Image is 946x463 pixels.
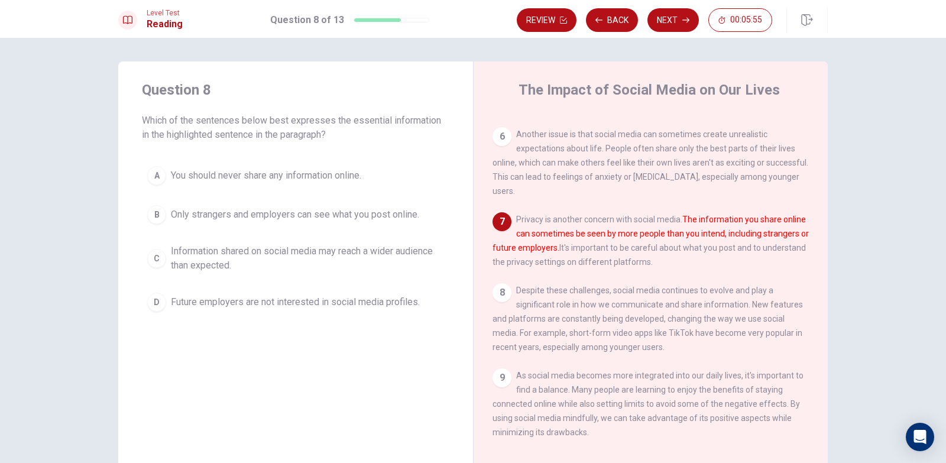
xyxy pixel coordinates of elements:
span: You should never share any information online. [171,169,361,183]
h1: Reading [147,17,183,31]
span: Another issue is that social media can sometimes create unrealistic expectations about life. Peop... [493,129,808,196]
div: D [147,293,166,312]
span: Which of the sentences below best expresses the essential information in the highlighted sentence... [142,114,449,142]
h1: Question 8 of 13 [270,13,344,27]
div: C [147,249,166,268]
div: 6 [493,127,511,146]
div: 7 [493,212,511,231]
span: Only strangers and employers can see what you post online. [171,208,419,222]
div: 9 [493,368,511,387]
span: Information shared on social media may reach a wider audience than expected. [171,244,444,273]
div: 8 [493,283,511,302]
font: The information you share online can sometimes be seen by more people than you intend, including ... [493,215,809,252]
span: As social media becomes more integrated into our daily lives, it's important to find a balance. M... [493,371,804,437]
button: Review [517,8,576,32]
span: 00:05:55 [730,15,762,25]
h4: The Impact of Social Media on Our Lives [519,80,780,99]
button: 00:05:55 [708,8,772,32]
button: CInformation shared on social media may reach a wider audience than expected. [142,239,449,278]
span: Privacy is another concern with social media. It's important to be careful about what you post an... [493,215,809,267]
button: Back [586,8,638,32]
button: DFuture employers are not interested in social media profiles. [142,287,449,317]
span: Level Test [147,9,183,17]
div: A [147,166,166,185]
div: Open Intercom Messenger [906,423,934,451]
button: Next [647,8,699,32]
h4: Question 8 [142,80,449,99]
button: AYou should never share any information online. [142,161,449,190]
span: Future employers are not interested in social media profiles. [171,295,420,309]
button: BOnly strangers and employers can see what you post online. [142,200,449,229]
span: Despite these challenges, social media continues to evolve and play a significant role in how we ... [493,286,803,352]
div: B [147,205,166,224]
